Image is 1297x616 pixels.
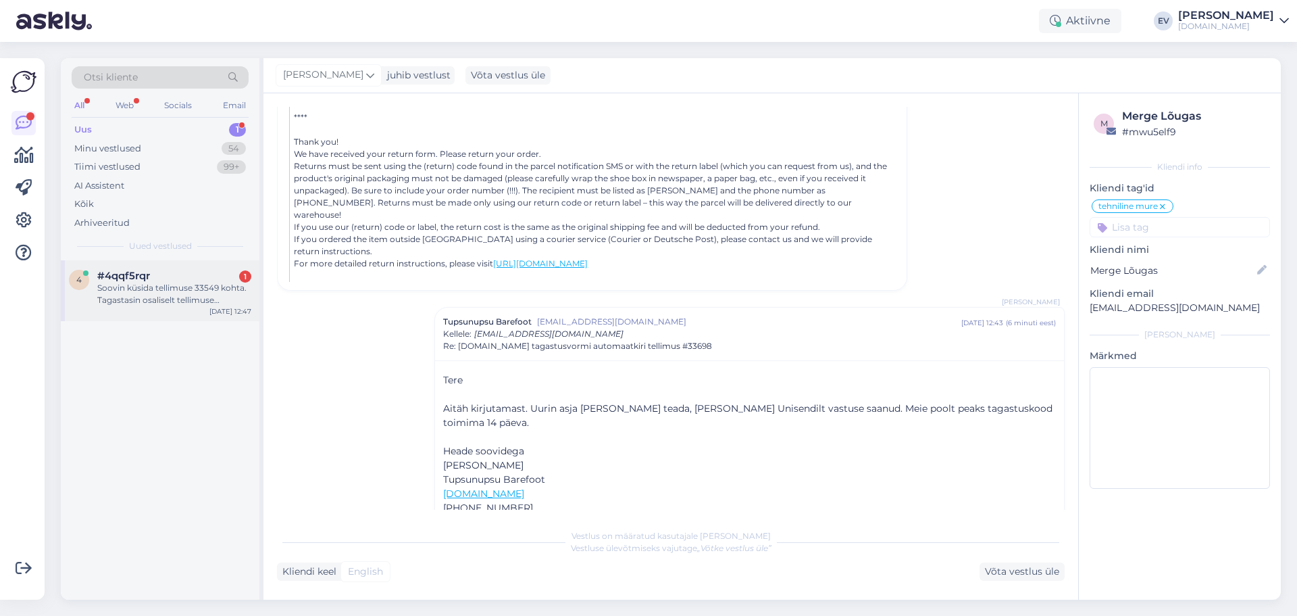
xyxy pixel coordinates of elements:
span: Vestlus on määratud kasutajale [PERSON_NAME] [571,531,771,541]
div: [PERSON_NAME] [1090,329,1270,341]
span: Tere [443,374,463,386]
span: [EMAIL_ADDRESS][DOMAIN_NAME] [537,316,961,328]
span: Tupsunupsu Barefoot [443,316,532,328]
span: Re: [DOMAIN_NAME] tagastusvormi automaatkiri tellimus #33698 [443,340,712,352]
p: Kliendi tag'id [1090,181,1270,195]
div: Web [113,97,136,114]
span: [PERSON_NAME] [283,68,363,82]
div: 99+ [217,160,246,174]
span: #4qqf5rqr [97,270,150,282]
span: Otsi kliente [84,70,138,85]
div: All [72,97,87,114]
p: [EMAIL_ADDRESS][DOMAIN_NAME] [1090,301,1270,315]
span: Kellele : [443,329,472,339]
div: # mwu5elf9 [1122,124,1266,139]
a: [URL][DOMAIN_NAME] [493,258,588,268]
div: Tiimi vestlused [74,160,141,174]
span: Vestluse ülevõtmiseks vajutage [571,543,771,553]
div: Kliendi keel [277,565,336,579]
span: [PERSON_NAME] [443,459,524,471]
div: Arhiveeritud [74,216,130,230]
p: Märkmed [1090,349,1270,363]
span: m [1100,118,1108,128]
div: AI Assistent [74,179,124,193]
div: EV [1154,11,1173,30]
img: Askly Logo [11,69,36,95]
span: tehniline mure [1098,202,1158,210]
input: Lisa tag [1090,217,1270,237]
div: ( 6 minuti eest ) [1006,318,1056,328]
span: English [348,565,383,579]
div: Socials [161,97,195,114]
div: Võta vestlus üle [980,563,1065,581]
p: Kliendi email [1090,287,1270,301]
div: Merge Lõugas [1122,108,1266,124]
i: „Võtke vestlus üle” [697,543,771,553]
div: Võta vestlus üle [465,66,551,85]
a: [DOMAIN_NAME] [443,488,524,500]
span: [EMAIL_ADDRESS][DOMAIN_NAME] [474,329,624,339]
div: 54 [222,142,246,156]
div: Kliendi info [1090,161,1270,173]
span: Tupsunupsu Barefoot [443,473,545,485]
a: [PERSON_NAME][DOMAIN_NAME] [1178,10,1289,32]
div: Minu vestlused [74,142,141,156]
span: Uued vestlused [129,240,192,252]
div: [DOMAIN_NAME] [1178,21,1274,32]
div: [DATE] 12:43 [961,318,1003,328]
input: Lisa nimi [1090,263,1254,278]
div: Kõik [74,197,94,211]
div: [PERSON_NAME] [1178,10,1274,21]
div: 1 [229,123,246,137]
div: juhib vestlust [382,68,451,82]
div: Aktiivne [1039,9,1121,33]
div: Email [220,97,249,114]
span: 4 [76,275,82,285]
div: Uus [74,123,92,137]
div: [DATE] 12:47 [209,306,251,316]
p: Kliendi nimi [1090,243,1270,257]
span: [PHONE_NUMBER] [443,502,533,514]
span: Aitäh kirjutamast. Uurin asja [PERSON_NAME] teada, [PERSON_NAME] Unisendilt vastuse saanud. Meie ... [443,402,1052,429]
div: 1 [239,270,251,283]
span: [PERSON_NAME] [1002,297,1060,307]
span: Heade soovidega [443,445,524,457]
div: Soovin küsida tellimuse 33549 kohta. Tagastasin osaliselt tellimuse [PERSON_NAME] kinnituse, et t... [97,282,251,306]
